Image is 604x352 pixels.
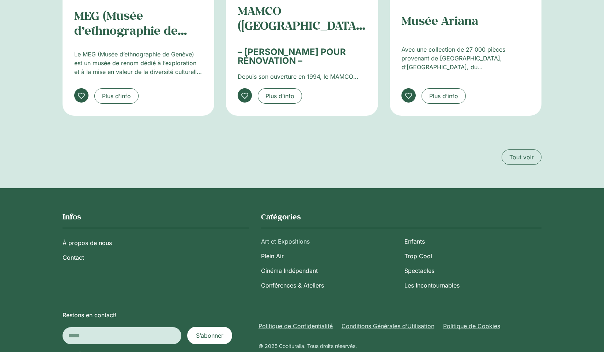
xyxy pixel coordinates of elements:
[196,331,223,340] span: S’abonner
[63,311,251,319] p: Restons en contact!
[258,88,302,104] a: Plus d’info
[422,88,466,104] a: Plus d’info
[261,278,398,293] a: Conférences & Ateliers
[74,8,196,53] a: MEG (Musée d’ethnographie de [GEOGRAPHIC_DATA])
[63,236,249,265] nav: Menu
[401,45,530,71] p: Avec une collection de 27 000 pièces provenant de [GEOGRAPHIC_DATA], d’[GEOGRAPHIC_DATA], du [GEO...
[63,250,249,265] a: Contact
[404,249,541,263] a: Trop Cool
[404,263,541,278] a: Spectacles
[187,327,232,344] button: S’abonner
[63,327,232,344] form: New Form
[404,278,541,293] a: Les Incontournables
[63,212,249,222] h2: Infos
[238,3,365,48] a: MAMCO ([GEOGRAPHIC_DATA] et contemporain)
[258,322,541,330] nav: Menu
[238,48,366,65] h2: – [PERSON_NAME] POUR RÉNOVATION –
[401,13,478,28] a: Musée Ariana
[265,92,294,100] span: Plus d’info
[94,88,139,104] a: Plus d’info
[261,249,398,263] a: Plein Air
[341,322,434,330] a: Conditions Générales d’Utilisation
[261,263,398,278] a: Cinéma Indépendant
[509,153,534,162] span: Tout voir
[258,342,541,350] div: © 2025 Coolturalia. Tous droits réservés.
[404,234,541,249] a: Enfants
[258,322,333,330] a: Politique de Confidentialité
[102,92,131,100] span: Plus d’info
[261,212,541,222] h2: Catégories
[63,236,249,250] a: À propos de nous
[443,322,500,330] a: Politique de Cookies
[74,50,203,76] p: Le MEG (Musée d’ethnographie de Genève) est un musée de renom dédié à l’exploration et à la mise ...
[261,234,398,249] a: Art et Expositions
[502,149,541,165] a: Tout voir
[261,234,541,293] nav: Menu
[238,72,366,81] p: Depuis son ouverture en 1994, le MAMCO Genève (Musée d’art moderne et contemporain) a présenté pl...
[429,92,458,100] span: Plus d’info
